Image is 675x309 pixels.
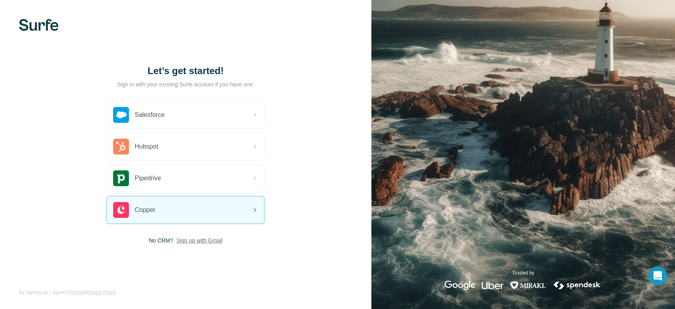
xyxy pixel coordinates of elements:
[19,289,116,296] span: By signing up, I agree to &
[176,237,223,244] button: Sign up with Gmail
[117,80,254,88] p: Sign in with your existing Surfe account if you have one.
[552,280,601,290] img: spendesk's logo
[70,290,83,295] a: Terms
[512,269,534,277] p: Trusted by
[113,170,129,186] img: pipedrive's logo
[482,280,503,290] img: uber's logo
[113,139,129,154] img: hubspot's logo
[113,107,129,123] img: salesforce's logo
[19,19,59,31] img: Surfe's logo
[510,280,546,290] img: mirakl's logo
[106,65,265,77] h1: Let’s get started!
[444,280,475,290] img: google's logo
[134,174,161,183] span: Pipedrive
[113,202,129,218] img: copper's logo
[134,142,158,151] span: Hubspot
[86,290,116,295] a: Privacy Policy
[149,237,173,244] span: No CRM?
[134,110,164,120] span: Salesforce
[648,266,667,285] div: Open Intercom Messenger
[134,205,155,215] span: Copper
